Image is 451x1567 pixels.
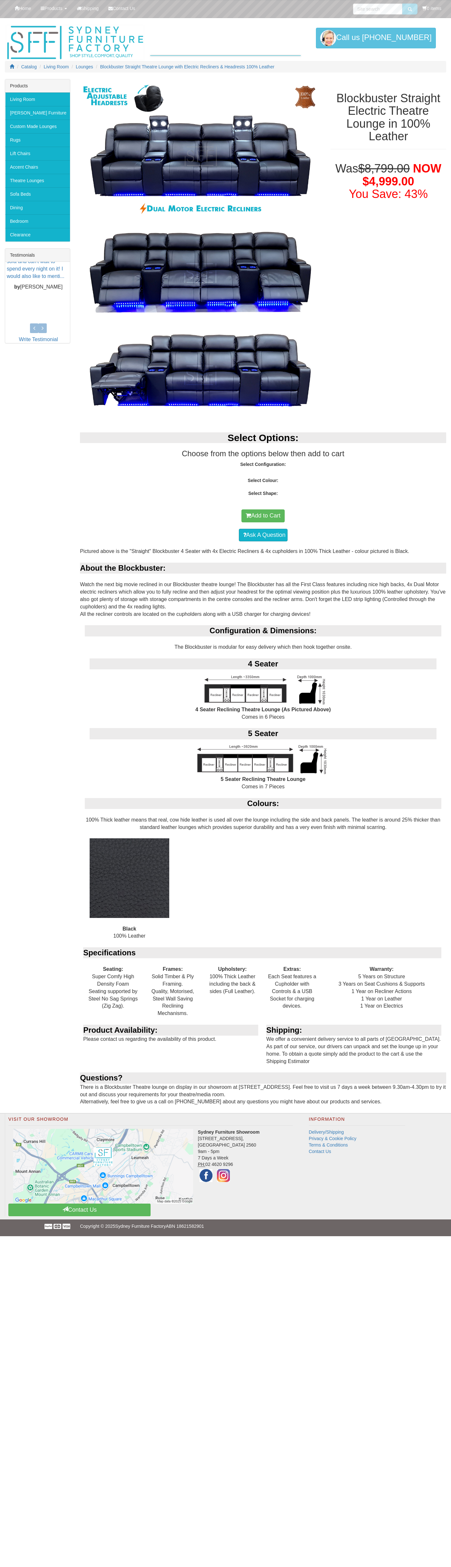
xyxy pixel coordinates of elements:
b: Extras: [283,966,301,972]
b: Frames: [163,966,183,972]
a: Contact Us [309,1149,331,1154]
a: Living Room [5,93,70,106]
a: Bedroom [5,214,70,228]
div: Questions? [80,1072,446,1083]
img: Instagram [215,1168,231,1184]
a: Contact Us [103,0,140,16]
font: You Save: 43% [349,187,428,201]
a: Home [10,0,36,16]
b: Select Options: [228,432,299,443]
p: Copyright © 2025 ABN 18621582901 [80,1219,371,1233]
a: Lounges [76,64,93,69]
h2: Information [309,1117,406,1125]
span: Contact Us [113,6,135,11]
div: 100% Thick leather means that real, cow hide leather is used all over the lounge including the si... [80,798,446,947]
div: 100% Leather [85,838,174,947]
strong: Select Shape: [248,491,278,496]
a: Clearance [5,228,70,241]
div: Solid Timber & Ply Framing. Quality, Motorised, Steel Wall Saving Reclining Mechanisms. [143,958,202,1025]
a: Contact Us [8,1204,151,1216]
li: 0 items [422,5,441,12]
b: by [14,284,20,290]
a: Privacy & Cookie Policy [309,1136,357,1141]
img: Click to activate map [13,1129,193,1204]
a: Products [36,0,72,16]
div: Please contact us regarding the availability of this product. [80,1025,263,1050]
strong: Sydney Furniture Showroom [198,1129,260,1135]
img: Sydney Furniture Factory [5,25,145,61]
a: Sofa Beds [5,187,70,201]
div: Each Seat features a Cupholder with Controls & a USB Socket for charging devices. [262,958,322,1017]
div: Configuration & Dimensions: [85,625,441,636]
a: Catalog [21,64,37,69]
div: Super Comfy High Density Foam Seating supported by Steel No Sag Springs (Zig Zag). [83,958,143,1017]
div: About the Blockbuster: [80,563,446,574]
h1: Blockbuster Straight Electric Theatre Lounge in 100% Leather [330,92,446,143]
a: Terms & Conditions [309,1142,348,1148]
img: Black [90,838,169,918]
div: Product Availability: [83,1025,258,1036]
img: 4 Seater Theatre Lounge [193,673,333,706]
b: 4 Seater Reclining Theatre Lounge (As Pictured Above) [195,707,331,712]
img: 5 Seater Theatre Lounge [195,743,331,776]
a: Dining [5,201,70,214]
div: Pictured above is the "Straight" Blockbuster 4 Seater with 4x Electric Recliners & 4x cupholders ... [80,548,446,1113]
span: Home [19,6,31,11]
a: Shipping [72,0,104,16]
input: Site search [353,4,402,15]
img: Facebook [198,1168,214,1184]
b: Seating: [103,966,123,972]
b: Black [123,926,136,931]
div: Shipping: [266,1025,441,1036]
div: The Blockbuster is modular for easy delivery which then hook together onsite. Comes in 6 Pieces C... [80,625,446,798]
b: Upholstery: [218,966,247,972]
a: Living Room [44,64,69,69]
div: Specifications [83,947,441,958]
a: Custom Made Lounges [5,120,70,133]
a: Sydney Furniture Factory [115,1224,166,1229]
strong: Select Configuration: [240,462,286,467]
div: Colours: [85,798,441,809]
a: Blockbuster Straight Theatre Lounge with Electric Recliners & Headrests 100% Leather [100,64,275,69]
a: Theatre Lounges [5,174,70,187]
button: Add to Cart [241,509,285,522]
div: 100% Thick Leather including the back & sides (Full Leather). [202,958,262,1002]
abbr: Phone [198,1162,205,1167]
del: $8,799.00 [358,162,410,175]
h2: Visit Our Showroom [8,1117,293,1125]
a: [PERSON_NAME] Furniture [5,106,70,120]
h3: Choose from the options below then add to cart [80,449,446,458]
b: 5 Seater Reclining Theatre Lounge [221,776,305,782]
p: [PERSON_NAME] [7,283,70,291]
a: Rugs [5,133,70,147]
div: 4 Seater [90,658,436,669]
div: 5 Years on Structure 3 Years on Seat Cushions & Supports 1 Year on Recliner Actions 1 Year on Lea... [322,958,441,1017]
div: 5 Seater [90,728,436,739]
a: Ask A Question [239,529,288,542]
span: NOW $4,999.00 [363,162,442,188]
h1: Was [330,162,446,201]
strong: Select Colour: [248,478,279,483]
a: Lift Chairs [5,147,70,160]
div: Testimonials [5,249,70,262]
a: Write Testimonial [19,337,58,342]
span: Shipping [81,6,99,11]
span: Products [44,6,62,11]
b: Warranty: [370,966,394,972]
a: Delivery/Shipping [309,1129,344,1135]
a: Accent Chairs [5,160,70,174]
div: Products [5,79,70,93]
div: We offer a convenient delivery service to all parts of [GEOGRAPHIC_DATA]. As part of our service,... [263,1025,446,1073]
